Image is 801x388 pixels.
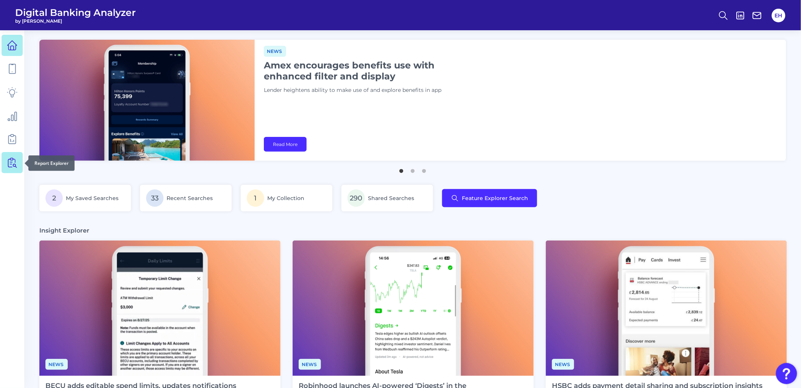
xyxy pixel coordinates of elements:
[348,189,365,207] span: 290
[776,363,797,384] button: Open Resource Center
[341,185,433,211] a: 290Shared Searches
[264,86,453,95] p: Lender heightens ability to make use of and explore benefits in app
[28,155,75,171] div: Report Explorer
[293,241,534,376] img: News - Phone (1).png
[15,7,136,18] span: Digital Banking Analyzer
[39,241,281,376] img: News - Phone (2).png
[39,227,89,234] h3: Insight Explorer
[264,137,307,152] a: Read More
[462,195,528,201] span: Feature Explorer Search
[267,195,304,202] span: My Collection
[397,165,405,173] button: 1
[66,195,118,202] span: My Saved Searches
[15,18,136,24] span: by [PERSON_NAME]
[39,40,255,161] img: bannerImg
[264,47,286,54] a: News
[247,189,264,207] span: 1
[140,185,232,211] a: 33Recent Searches
[241,185,332,211] a: 1My Collection
[552,359,574,370] span: News
[146,189,164,207] span: 33
[552,360,574,368] a: News
[264,46,286,57] span: News
[368,195,414,202] span: Shared Searches
[409,165,416,173] button: 2
[264,60,453,82] h1: Amex encourages benefits use with enhanced filter and display
[772,9,785,22] button: EH
[420,165,428,173] button: 3
[442,189,537,207] button: Feature Explorer Search
[45,359,68,370] span: News
[45,189,63,207] span: 2
[167,195,213,202] span: Recent Searches
[546,241,787,376] img: News - Phone.png
[299,360,321,368] a: News
[39,185,131,211] a: 2My Saved Searches
[45,360,68,368] a: News
[299,359,321,370] span: News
